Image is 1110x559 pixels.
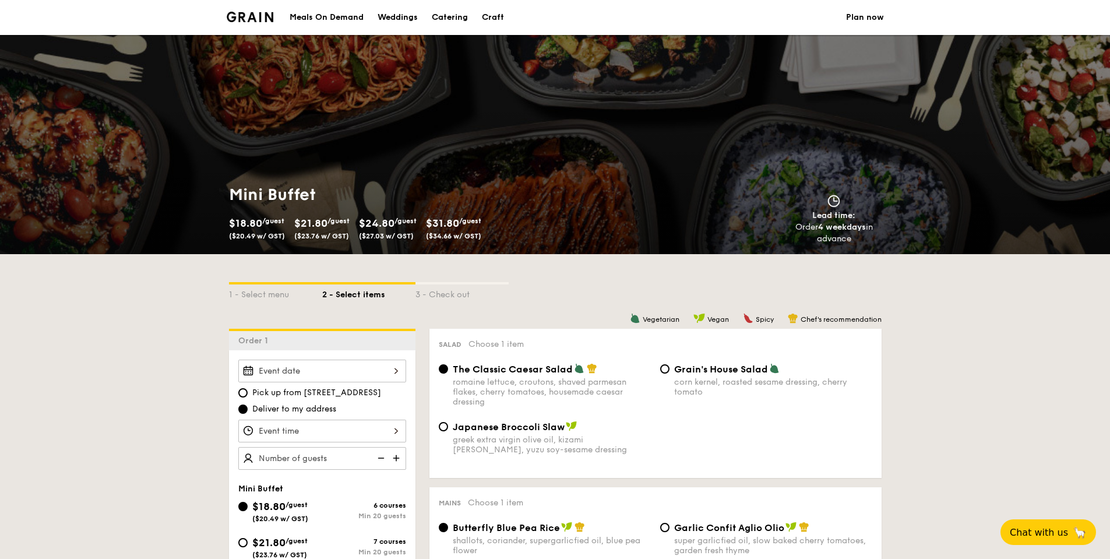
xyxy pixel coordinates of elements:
[238,447,406,470] input: Number of guests
[453,377,651,407] div: romaine lettuce, croutons, shaved parmesan flakes, cherry tomatoes, housemade caesar dressing
[785,522,797,532] img: icon-vegan.f8ff3823.svg
[252,551,307,559] span: ($23.76 w/ GST)
[812,210,855,220] span: Lead time:
[394,217,417,225] span: /guest
[587,363,597,374] img: icon-chef-hat.a58ddaea.svg
[1010,527,1068,538] span: Chat with us
[561,522,573,532] img: icon-vegan.f8ff3823.svg
[294,232,349,240] span: ($23.76 w/ GST)
[238,336,273,346] span: Order 1
[286,501,308,509] span: /guest
[286,537,308,545] span: /guest
[238,388,248,398] input: Pick up from [STREET_ADDRESS]
[439,499,461,507] span: Mains
[674,377,872,397] div: corn kernel, roasted sesame dressing, cherry tomato
[415,284,509,301] div: 3 - Check out
[453,435,651,455] div: greek extra virgin olive oil, kizami [PERSON_NAME], yuzu soy-sesame dressing
[227,12,274,22] img: Grain
[229,232,285,240] span: ($20.49 w/ GST)
[468,339,524,349] span: Choose 1 item
[459,217,481,225] span: /guest
[660,364,669,374] input: Grain's House Saladcorn kernel, roasted sesame dressing, cherry tomato
[238,420,406,442] input: Event time
[322,548,406,556] div: Min 20 guests
[252,515,308,523] span: ($20.49 w/ GST)
[322,284,415,301] div: 2 - Select items
[322,537,406,546] div: 7 courses
[453,364,573,375] span: The Classic Caesar Salad
[707,315,729,324] span: Vegan
[389,447,406,469] img: icon-add.58712e84.svg
[238,484,283,494] span: Mini Buffet
[566,421,577,431] img: icon-vegan.f8ff3823.svg
[238,502,248,511] input: $18.80/guest($20.49 w/ GST)6 coursesMin 20 guests
[769,363,780,374] img: icon-vegetarian.fe4039eb.svg
[229,184,551,205] h1: Mini Buffet
[439,364,448,374] input: The Classic Caesar Saladromaine lettuce, croutons, shaved parmesan flakes, cherry tomatoes, house...
[825,195,843,208] img: icon-clock.2db775ea.svg
[575,522,585,532] img: icon-chef-hat.a58ddaea.svg
[674,364,768,375] span: Grain's House Salad
[1000,519,1096,545] button: Chat with us🦙
[453,536,651,556] div: shallots, coriander, supergarlicfied oil, blue pea flower
[327,217,350,225] span: /guest
[238,360,406,382] input: Event date
[294,217,327,230] span: $21.80
[439,340,461,349] span: Salad
[788,313,798,324] img: icon-chef-hat.a58ddaea.svg
[252,403,336,415] span: Deliver to my address
[439,422,448,431] input: Japanese Broccoli Slawgreek extra virgin olive oil, kizami [PERSON_NAME], yuzu soy-sesame dressing
[238,405,248,414] input: Deliver to my address
[252,536,286,549] span: $21.80
[756,315,774,324] span: Spicy
[252,387,381,399] span: Pick up from [STREET_ADDRESS]
[229,217,262,230] span: $18.80
[371,447,389,469] img: icon-reduce.1d2dbef1.svg
[468,498,523,508] span: Choose 1 item
[227,12,274,22] a: Logotype
[693,313,705,324] img: icon-vegan.f8ff3823.svg
[574,363,584,374] img: icon-vegetarian.fe4039eb.svg
[674,536,872,556] div: super garlicfied oil, slow baked cherry tomatoes, garden fresh thyme
[229,284,322,301] div: 1 - Select menu
[439,523,448,532] input: Butterfly Blue Pea Riceshallots, coriander, supergarlicfied oil, blue pea flower
[322,501,406,509] div: 6 courses
[322,512,406,520] div: Min 20 guests
[743,313,753,324] img: icon-spicy.37a8142b.svg
[453,522,560,533] span: Butterfly Blue Pea Rice
[252,500,286,513] span: $18.80
[426,232,481,240] span: ($34.66 w/ GST)
[818,222,866,232] strong: 4 weekdays
[782,222,886,245] div: Order in advance
[799,522,809,532] img: icon-chef-hat.a58ddaea.svg
[660,523,669,532] input: Garlic Confit Aglio Oliosuper garlicfied oil, slow baked cherry tomatoes, garden fresh thyme
[453,421,565,433] span: Japanese Broccoli Slaw
[643,315,679,324] span: Vegetarian
[359,232,414,240] span: ($27.03 w/ GST)
[630,313,640,324] img: icon-vegetarian.fe4039eb.svg
[238,538,248,547] input: $21.80/guest($23.76 w/ GST)7 coursesMin 20 guests
[1073,526,1087,539] span: 🦙
[426,217,459,230] span: $31.80
[262,217,284,225] span: /guest
[674,522,784,533] span: Garlic Confit Aglio Olio
[359,217,394,230] span: $24.80
[801,315,882,324] span: Chef's recommendation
